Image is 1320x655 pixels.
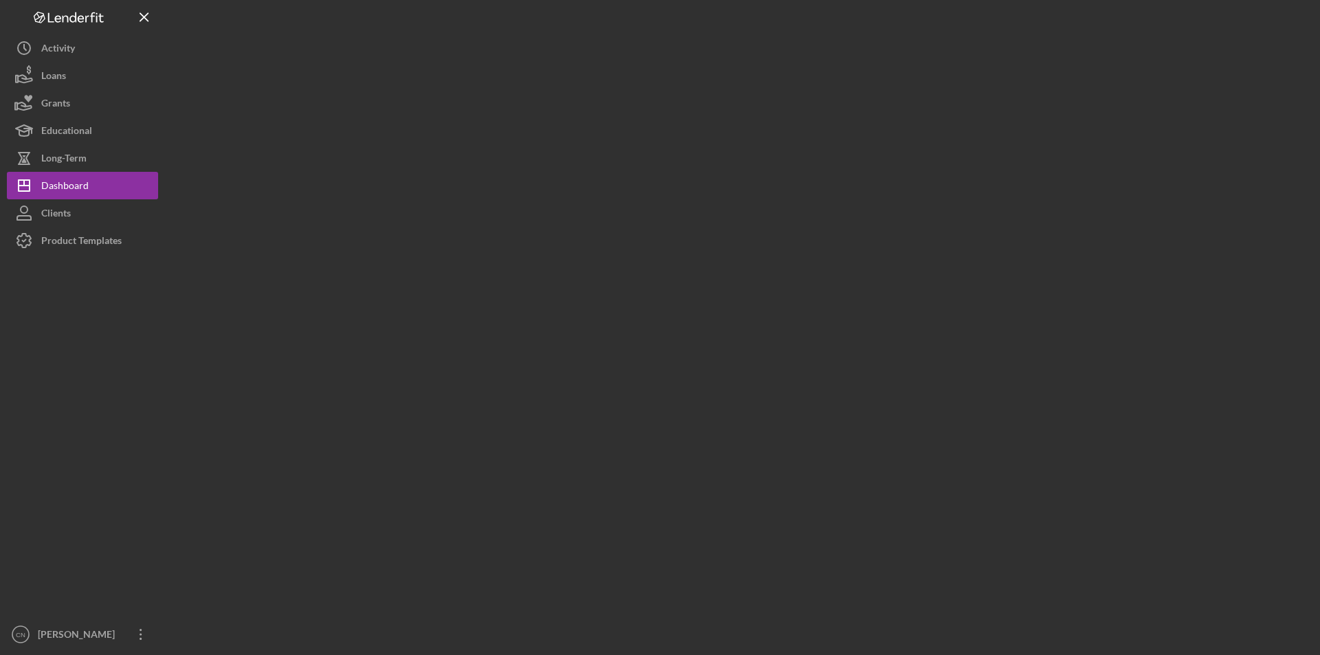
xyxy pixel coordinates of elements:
div: Activity [41,34,75,65]
div: Educational [41,117,92,148]
button: Long-Term [7,144,158,172]
button: Dashboard [7,172,158,199]
button: Loans [7,62,158,89]
div: Clients [41,199,71,230]
button: Product Templates [7,227,158,254]
button: Educational [7,117,158,144]
div: [PERSON_NAME] [34,621,124,652]
button: Activity [7,34,158,62]
div: Long-Term [41,144,87,175]
div: Loans [41,62,66,93]
div: Dashboard [41,172,89,203]
button: CN[PERSON_NAME] [7,621,158,648]
div: Product Templates [41,227,122,258]
text: CN [16,631,25,639]
div: Grants [41,89,70,120]
button: Clients [7,199,158,227]
button: Grants [7,89,158,117]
